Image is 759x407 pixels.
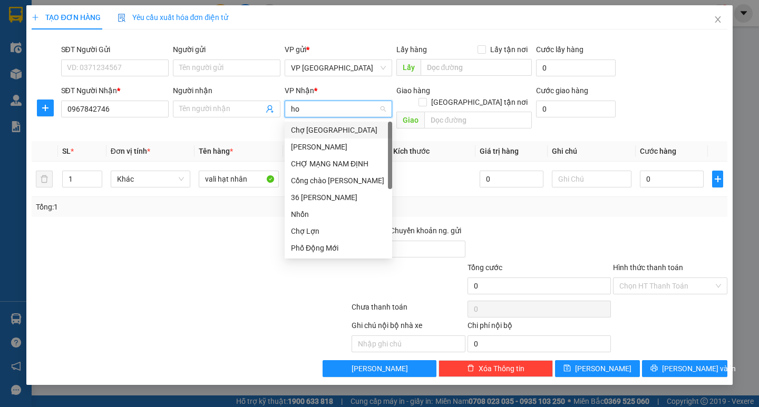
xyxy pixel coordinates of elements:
span: [PERSON_NAME] và In [662,363,736,374]
label: Hình thức thanh toán [613,263,683,272]
span: Cước hàng [640,147,676,155]
span: user-add [266,105,274,113]
span: close [714,15,722,24]
span: printer [650,364,658,373]
div: Chợ Lợn [291,225,386,237]
button: plus [712,171,723,187]
div: Ghi chú nội bộ nhà xe [352,320,466,335]
div: 36 [PERSON_NAME] [291,192,386,203]
span: [GEOGRAPHIC_DATA] tận nơi [427,96,532,108]
div: Chi phí nội bộ [468,320,611,335]
span: plus [37,104,53,112]
span: Tên hàng [199,147,233,155]
span: [PERSON_NAME] [352,363,408,374]
span: Xóa Thông tin [479,363,524,374]
span: Kích thước [393,147,430,155]
input: VD: Bàn, Ghế [199,171,278,187]
span: VP Nhận [285,86,314,95]
span: plus [713,175,722,183]
div: SĐT Người Nhận [61,85,169,96]
div: Chợ [GEOGRAPHIC_DATA] [291,124,386,136]
div: Chợ Lợn [285,223,392,240]
span: Giao [396,112,424,128]
img: icon [118,14,126,22]
span: Tổng cước [468,263,502,272]
input: Dọc đường [424,112,532,128]
span: [PERSON_NAME] [575,363,631,374]
input: Nhập ghi chú [352,335,466,352]
span: Lấy tận nơi [486,44,532,55]
span: TẠO ĐƠN HÀNG [32,13,100,22]
span: Giá trị hàng [480,147,519,155]
button: deleteXóa Thông tin [439,360,553,377]
button: plus [37,100,54,116]
div: Nhổn [285,206,392,223]
input: Dọc đường [421,59,532,76]
span: delete [467,364,474,373]
div: NGỌC HỒI [285,138,392,155]
th: Ghi chú [548,141,636,162]
span: save [563,364,571,373]
button: Close [703,5,733,35]
div: Tổng: 1 [36,201,294,213]
div: Người gửi [173,44,280,55]
div: Chợ Đồng Hòa [285,122,392,138]
div: [PERSON_NAME] [291,141,386,153]
button: printer[PERSON_NAME] và In [642,360,727,377]
button: [PERSON_NAME] [323,360,437,377]
input: Ghi Chú [552,171,631,187]
span: Lấy [396,59,421,76]
span: Khác [117,171,184,187]
input: Cước lấy hàng [536,59,616,76]
span: SL [62,147,71,155]
input: 0 [480,171,543,187]
div: 36 Hồ Tùng Mậu [285,189,392,206]
label: Cước giao hàng [536,86,588,95]
button: delete [36,171,53,187]
div: Phố Động Mới [291,242,386,254]
label: Cước lấy hàng [536,45,583,54]
span: Yêu cầu xuất hóa đơn điện tử [118,13,229,22]
span: plus [32,14,39,21]
div: Phố Động Mới [285,240,392,256]
div: Người nhận [173,85,280,96]
div: CHỢ MẠNG NAM ĐỊNH [285,155,392,172]
span: Giao hàng [396,86,430,95]
div: Cồng chào Hoài Đức [285,172,392,189]
span: VP Yên Sở [291,60,386,76]
div: CHỢ MẠNG NAM ĐỊNH [291,158,386,170]
div: VP gửi [285,44,392,55]
input: Cước giao hàng [536,101,616,117]
div: SĐT Người Gửi [61,44,169,55]
span: Lấy hàng [396,45,427,54]
div: Cồng chào [PERSON_NAME] [291,175,386,186]
div: Nhổn [291,209,386,220]
button: save[PERSON_NAME] [555,360,640,377]
span: Chuyển khoản ng. gửi [386,225,465,236]
span: Đơn vị tính [111,147,150,155]
div: Chưa thanh toán [351,301,467,320]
